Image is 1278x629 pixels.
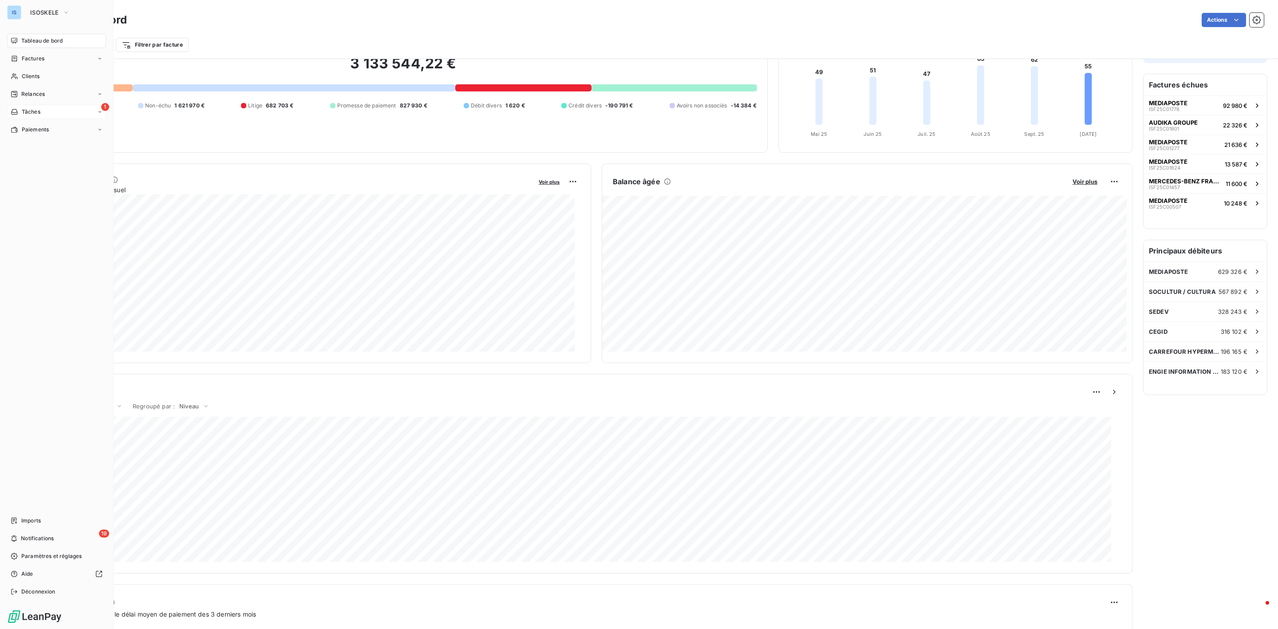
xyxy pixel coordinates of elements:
button: MEDIAPOSTEISF25C0162413 587 € [1144,154,1267,174]
tspan: Août 25 [971,131,990,137]
tspan: Juil. 25 [918,131,935,137]
button: MEDIAPOSTEISF25C0177892 980 € [1144,95,1267,115]
button: AUDIKA GROUPEISF25C0180122 326 € [1144,115,1267,135]
span: CARREFOUR HYPERMARCHES [1149,348,1221,355]
span: Regroupé par : [133,403,175,410]
span: MEDIAPOSTE [1149,158,1187,165]
span: 21 636 € [1224,141,1247,148]
span: ISF25C01624 [1149,165,1180,170]
button: MEDIAPOSTEISF25C0050710 248 € [1144,193,1267,213]
button: Actions [1202,13,1246,27]
span: 629 326 € [1218,268,1247,275]
span: 19 [99,530,109,538]
span: Relances [21,90,45,98]
span: Promesse de paiement [337,102,396,110]
a: Aide [7,567,106,581]
h6: Factures échues [1144,74,1267,95]
span: MERCEDES-BENZ FRANCE [1149,178,1222,185]
span: ISF25C01801 [1149,126,1179,131]
span: 827 930 € [400,102,427,110]
h2: 3 133 544,22 € [50,55,757,81]
span: 316 102 € [1221,328,1247,335]
span: CEGID [1149,328,1168,335]
span: 567 892 € [1219,288,1247,295]
span: Aide [21,570,33,578]
span: ISOSKELE [30,9,59,16]
span: Clients [22,72,39,80]
span: MEDIAPOSTE [1149,197,1187,204]
span: 196 165 € [1221,348,1247,355]
span: 92 980 € [1223,102,1247,109]
span: 11 600 € [1226,180,1247,187]
span: Voir plus [1073,178,1097,185]
iframe: Intercom live chat [1248,599,1269,620]
span: Notifications [21,534,54,542]
span: Factures [22,55,44,63]
button: Voir plus [1070,178,1100,186]
span: Déconnexion [21,588,55,596]
tspan: Mai 25 [811,131,827,137]
span: Paiements [22,126,49,134]
span: Imports [21,517,41,525]
span: MEDIAPOSTE [1149,138,1187,146]
h6: Principaux débiteurs [1144,240,1267,261]
span: Litige [248,102,262,110]
span: Paramètres et réglages [21,552,82,560]
span: 1 621 970 € [174,102,205,110]
img: Logo LeanPay [7,609,62,624]
span: 682 703 € [266,102,293,110]
span: Crédit divers [568,102,602,110]
span: 328 243 € [1218,308,1247,315]
button: Filtrer par facture [116,38,189,52]
tspan: Sept. 25 [1024,131,1044,137]
span: AUDIKA GROUPE [1149,119,1198,126]
span: Prévisionnel basé sur le délai moyen de paiement des 3 derniers mois [50,609,256,619]
button: MEDIAPOSTEISF25C0127721 636 € [1144,135,1267,154]
span: Débit divers [471,102,502,110]
span: Avoirs non associés [677,102,727,110]
span: -14 384 € [731,102,757,110]
span: ISF25C01778 [1149,107,1179,112]
span: Non-échu [145,102,171,110]
button: Voir plus [536,178,562,186]
span: 22 326 € [1223,122,1247,129]
span: 183 120 € [1221,368,1247,375]
span: Tableau de bord [21,37,63,45]
button: MERCEDES-BENZ FRANCEISF25C0145711 600 € [1144,174,1267,193]
span: ISF25C01277 [1149,146,1179,151]
span: ENGIE INFORMATION ET TECHNOLOGIES (DGP) [1149,368,1221,375]
span: Voir plus [539,179,560,185]
tspan: [DATE] [1080,131,1097,137]
span: 10 248 € [1224,200,1247,207]
span: -190 791 € [605,102,633,110]
tspan: Juin 25 [864,131,882,137]
span: Niveau [179,403,199,410]
span: 13 587 € [1225,161,1247,168]
span: Tâches [22,108,40,116]
span: ISF25C00507 [1149,204,1181,210]
span: Chiffre d'affaires mensuel [50,185,532,194]
span: MEDIAPOSTE [1149,99,1187,107]
span: MEDIAPOSTE [1149,268,1188,275]
span: SOCULTUR / CULTURA [1149,288,1216,295]
span: ISF25C01457 [1149,185,1180,190]
span: SEDEV [1149,308,1169,315]
div: IS [7,5,21,20]
span: 1 620 € [505,102,525,110]
h6: Balance âgée [613,176,660,187]
span: 1 [101,103,109,111]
